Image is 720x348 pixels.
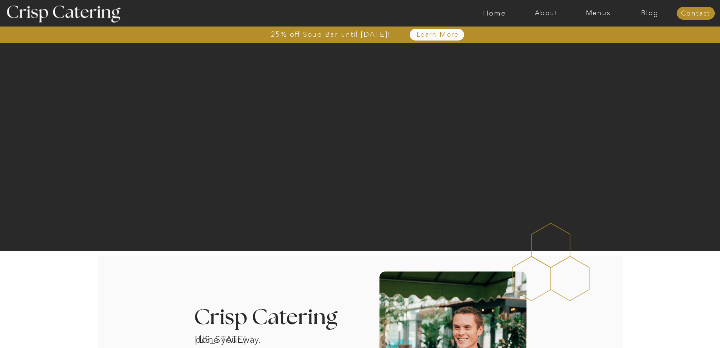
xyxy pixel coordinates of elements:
a: Blog [624,9,676,17]
a: Menus [572,9,624,17]
h1: [US_STATE] catering [195,333,274,343]
h3: Crisp Catering [194,307,357,329]
a: 25% off Soup Bar until [DATE]! [244,31,418,38]
a: Home [469,9,520,17]
a: Learn More [399,31,477,39]
a: Contact [677,10,715,17]
a: About [520,9,572,17]
iframe: podium webchat widget bubble [660,310,720,348]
